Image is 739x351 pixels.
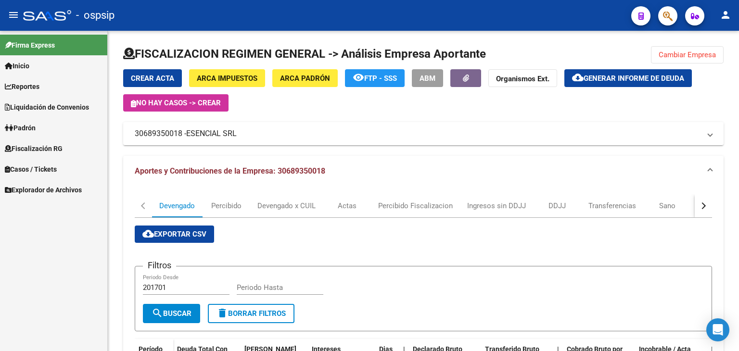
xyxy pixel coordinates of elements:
mat-expansion-panel-header: Aportes y Contribuciones de la Empresa: 30689350018 [123,156,724,187]
mat-icon: cloud_download [572,72,584,83]
span: No hay casos -> Crear [131,99,221,107]
span: Crear Acta [131,74,174,83]
h1: FISCALIZACION REGIMEN GENERAL -> Análisis Empresa Aportante [123,46,486,62]
mat-icon: search [152,307,163,319]
div: Percibido Fiscalizacion [378,201,453,211]
span: Liquidación de Convenios [5,102,89,113]
span: Inicio [5,61,29,71]
strong: Organismos Ext. [496,75,549,83]
div: Devengado [159,201,195,211]
div: Transferencias [588,201,636,211]
div: Sano [659,201,675,211]
span: Exportar CSV [142,230,206,238]
div: Ingresos sin DDJJ [467,201,526,211]
div: Devengado x CUIL [257,201,316,211]
span: Fiscalización RG [5,143,63,154]
div: DDJJ [548,201,566,211]
span: Casos / Tickets [5,164,57,175]
span: Firma Express [5,40,55,50]
button: Buscar [143,304,200,323]
mat-icon: remove_red_eye [353,72,364,83]
div: Actas [338,201,357,211]
span: Generar informe de deuda [584,74,684,83]
span: FTP - SSS [364,74,397,83]
mat-icon: menu [8,9,19,21]
button: FTP - SSS [345,69,405,87]
h3: Filtros [143,259,176,272]
span: Aportes y Contribuciones de la Empresa: 30689350018 [135,166,325,175]
button: Cambiar Empresa [651,46,724,63]
span: Buscar [152,309,191,318]
button: Borrar Filtros [208,304,294,323]
span: ARCA Padrón [280,74,330,83]
div: Percibido [211,201,242,211]
button: Generar informe de deuda [564,69,692,87]
button: No hay casos -> Crear [123,94,229,112]
span: Reportes [5,81,39,92]
mat-icon: person [720,9,731,21]
button: ABM [412,69,443,87]
button: Exportar CSV [135,226,214,243]
span: - ospsip [76,5,115,26]
span: ABM [420,74,435,83]
button: Crear Acta [123,69,182,87]
span: ARCA Impuestos [197,74,257,83]
span: ESENCIAL SRL [186,128,237,139]
span: Explorador de Archivos [5,185,82,195]
button: ARCA Impuestos [189,69,265,87]
span: Padrón [5,123,36,133]
button: Organismos Ext. [488,69,557,87]
span: Borrar Filtros [217,309,286,318]
span: Cambiar Empresa [659,50,716,59]
button: ARCA Padrón [272,69,338,87]
mat-icon: cloud_download [142,228,154,239]
div: Open Intercom Messenger [706,318,729,341]
mat-panel-title: 30689350018 - [135,128,701,139]
mat-expansion-panel-header: 30689350018 -ESENCIAL SRL [123,122,724,145]
mat-icon: delete [217,307,228,319]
